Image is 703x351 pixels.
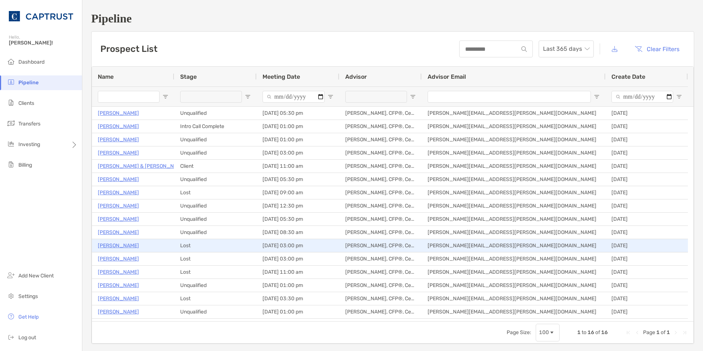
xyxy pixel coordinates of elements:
div: [PERSON_NAME][EMAIL_ADDRESS][PERSON_NAME][DOMAIN_NAME] [422,279,606,292]
div: [PERSON_NAME][EMAIL_ADDRESS][PERSON_NAME][DOMAIN_NAME] [422,186,606,199]
div: [PERSON_NAME], CFP®, CeFT® [339,279,422,292]
a: [PERSON_NAME] [98,214,139,224]
div: [PERSON_NAME], CFP®, CeFT® [339,226,422,239]
div: [PERSON_NAME], CFP®, CeFT® [339,133,422,146]
div: [PERSON_NAME][EMAIL_ADDRESS][PERSON_NAME][DOMAIN_NAME] [422,213,606,226]
div: [DATE] [606,107,688,120]
div: [DATE] 01:00 pm [257,120,339,133]
a: [PERSON_NAME] & [PERSON_NAME] [98,162,186,171]
div: [DATE] [606,252,688,265]
button: Open Filter Menu [245,94,251,100]
img: settings icon [7,291,15,300]
img: billing icon [7,160,15,169]
span: Transfers [18,121,40,127]
div: [DATE] [606,292,688,305]
div: [PERSON_NAME][EMAIL_ADDRESS][PERSON_NAME][DOMAIN_NAME] [422,160,606,173]
div: 100 [539,329,549,336]
div: Unqualified [174,107,257,120]
div: Unqualified [174,279,257,292]
div: Lost [174,292,257,305]
div: [DATE] [606,120,688,133]
div: [PERSON_NAME][EMAIL_ADDRESS][PERSON_NAME][DOMAIN_NAME] [422,107,606,120]
span: Stage [180,73,197,80]
div: [DATE] 01:00 pm [257,279,339,292]
span: Settings [18,293,38,299]
a: [PERSON_NAME] [98,267,139,277]
div: [DATE] 01:00 pm [257,305,339,318]
span: 16 [588,329,594,336]
span: Dashboard [18,59,44,65]
div: [DATE] [606,279,688,292]
span: [PERSON_NAME]! [9,40,78,46]
div: [PERSON_NAME], CFP®, CeFT® [339,199,422,212]
div: [DATE] 03:00 pm [257,252,339,265]
img: CAPTRUST Logo [9,3,73,29]
button: Open Filter Menu [163,94,168,100]
a: [PERSON_NAME] [98,241,139,250]
input: Meeting Date Filter Input [263,91,325,103]
div: [DATE] 08:30 am [257,226,339,239]
div: [PERSON_NAME][EMAIL_ADDRESS][PERSON_NAME][DOMAIN_NAME] [422,226,606,239]
a: [PERSON_NAME] [98,228,139,237]
div: [DATE] [606,239,688,252]
span: Add New Client [18,273,54,279]
div: [DATE] [606,305,688,318]
span: to [582,329,586,336]
div: [PERSON_NAME], CFP®, CeFT® [339,266,422,279]
div: Lost [174,186,257,199]
div: [PERSON_NAME][EMAIL_ADDRESS][PERSON_NAME][DOMAIN_NAME] [422,146,606,159]
span: Last 365 days [543,41,589,57]
p: [PERSON_NAME] [98,254,139,263]
div: [PERSON_NAME][EMAIL_ADDRESS][PERSON_NAME][DOMAIN_NAME] [422,305,606,318]
div: [DATE] 05:30 pm [257,213,339,226]
div: [PERSON_NAME], CFP®, CeFT® [339,107,422,120]
img: transfers icon [7,119,15,128]
div: Page Size [536,324,560,341]
input: Create Date Filter Input [611,91,673,103]
div: [DATE] [606,266,688,279]
img: dashboard icon [7,57,15,66]
span: Investing [18,141,40,148]
div: Lost [174,239,257,252]
div: [DATE] [606,226,688,239]
span: Clients [18,100,34,106]
button: Open Filter Menu [410,94,416,100]
span: of [661,329,665,336]
div: [PERSON_NAME][EMAIL_ADDRESS][PERSON_NAME][DOMAIN_NAME] [422,199,606,212]
div: [DATE] [606,160,688,173]
div: [PERSON_NAME], CFP®, CeFT® [339,213,422,226]
a: [PERSON_NAME] [98,307,139,316]
div: [DATE] 01:00 pm [257,133,339,146]
div: [DATE] [606,199,688,212]
img: input icon [521,46,527,52]
div: Unqualified [174,199,257,212]
div: Previous Page [634,330,640,336]
div: [DATE] 03:30 pm [257,292,339,305]
h1: Pipeline [91,12,694,25]
img: add_new_client icon [7,271,15,280]
button: Open Filter Menu [676,94,682,100]
div: [DATE] [606,173,688,186]
p: [PERSON_NAME] [98,281,139,290]
span: 1 [577,329,581,336]
div: Last Page [682,330,688,336]
span: Create Date [611,73,645,80]
div: Intro Call Complete [174,120,257,133]
div: [DATE] 03:00 pm [257,239,339,252]
div: [PERSON_NAME], CFP®, CeFT® [339,160,422,173]
img: investing icon [7,139,15,148]
a: [PERSON_NAME] [98,175,139,184]
span: 1 [667,329,670,336]
img: get-help icon [7,312,15,321]
div: Client [174,160,257,173]
div: [DATE] [606,133,688,146]
button: Open Filter Menu [594,94,600,100]
div: [DATE] [606,146,688,159]
a: [PERSON_NAME] [98,188,139,197]
div: [DATE] 12:30 pm [257,199,339,212]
